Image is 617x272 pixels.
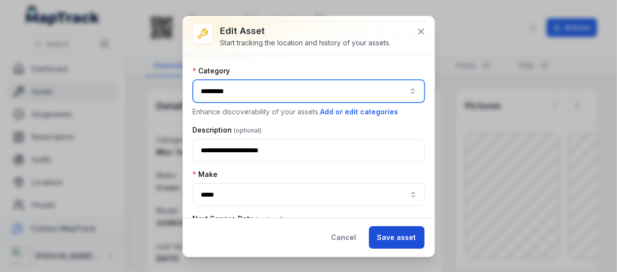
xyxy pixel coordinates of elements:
button: Add or edit categories [320,106,399,117]
div: Start tracking the location and history of your assets. [220,38,391,48]
h3: Edit asset [220,24,391,38]
label: Next Service Date [193,214,284,224]
label: Category [193,66,230,76]
button: Cancel [323,226,365,249]
input: asset-edit:cf[9e2fc107-2520-4a87-af5f-f70990c66785]-label [193,183,425,206]
button: Save asset [369,226,425,249]
label: Make [193,170,218,179]
p: Enhance discoverability of your assets. [193,106,425,117]
label: Description [193,125,262,135]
